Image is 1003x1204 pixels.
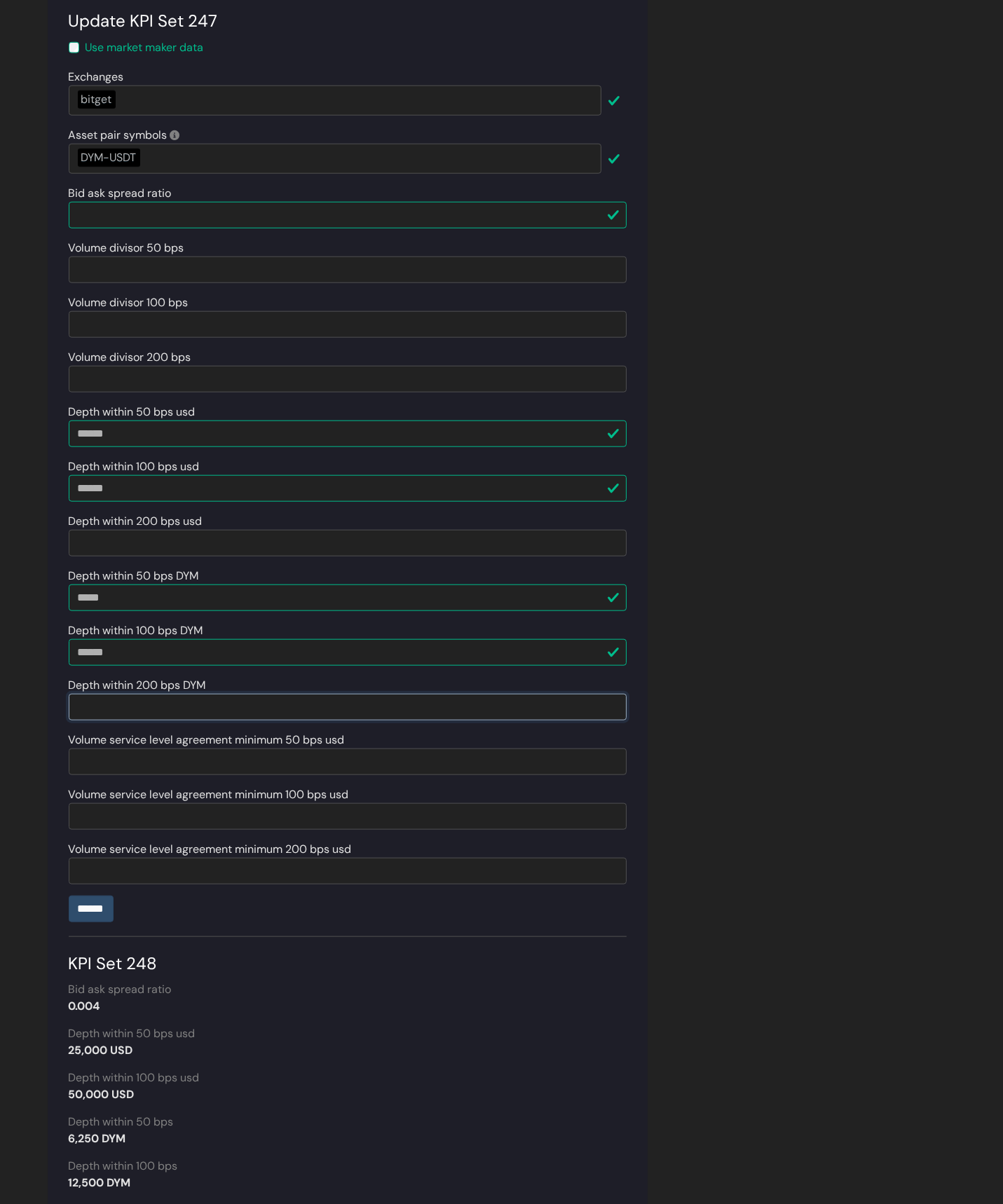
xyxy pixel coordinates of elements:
label: Depth within 100 bps [69,1158,178,1175]
label: Volume divisor 100 bps [69,294,189,311]
strong: 50,000 USD [69,1087,135,1102]
label: Depth within 200 bps DYM [69,677,206,694]
div: KPI Set 248 [69,936,627,976]
strong: 0.004 [69,999,100,1013]
label: Depth within 200 bps usd [69,513,203,530]
label: Volume service level agreement minimum 50 bps usd [69,732,345,748]
label: Bid ask spread ratio [69,981,172,998]
label: Depth within 50 bps usd [69,1025,196,1042]
label: Depth within 100 bps usd [69,1069,200,1086]
strong: 25,000 USD [69,1043,133,1058]
label: Bid ask spread ratio [69,185,172,202]
label: Depth within 50 bps usd [69,404,196,420]
label: Depth within 50 bps [69,1114,174,1130]
label: Volume service level agreement minimum 200 bps usd [69,841,352,858]
label: Depth within 100 bps usd [69,458,200,475]
label: Depth within 100 bps DYM [69,622,203,639]
label: Volume divisor 50 bps [69,240,184,256]
div: Update KPI Set 247 [69,8,627,34]
label: Volume service level agreement minimum 100 bps usd [69,786,349,803]
label: Exchanges [69,69,124,85]
label: Asset pair symbols [69,127,180,144]
strong: 6,250 DYM [69,1131,126,1146]
div: DYM-USDT [78,149,140,167]
div: bitget [78,90,116,109]
label: Depth within 50 bps DYM [69,568,199,584]
strong: 12,500 DYM [69,1175,131,1190]
label: Volume divisor 200 bps [69,349,191,366]
label: Use market maker data [86,39,204,56]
